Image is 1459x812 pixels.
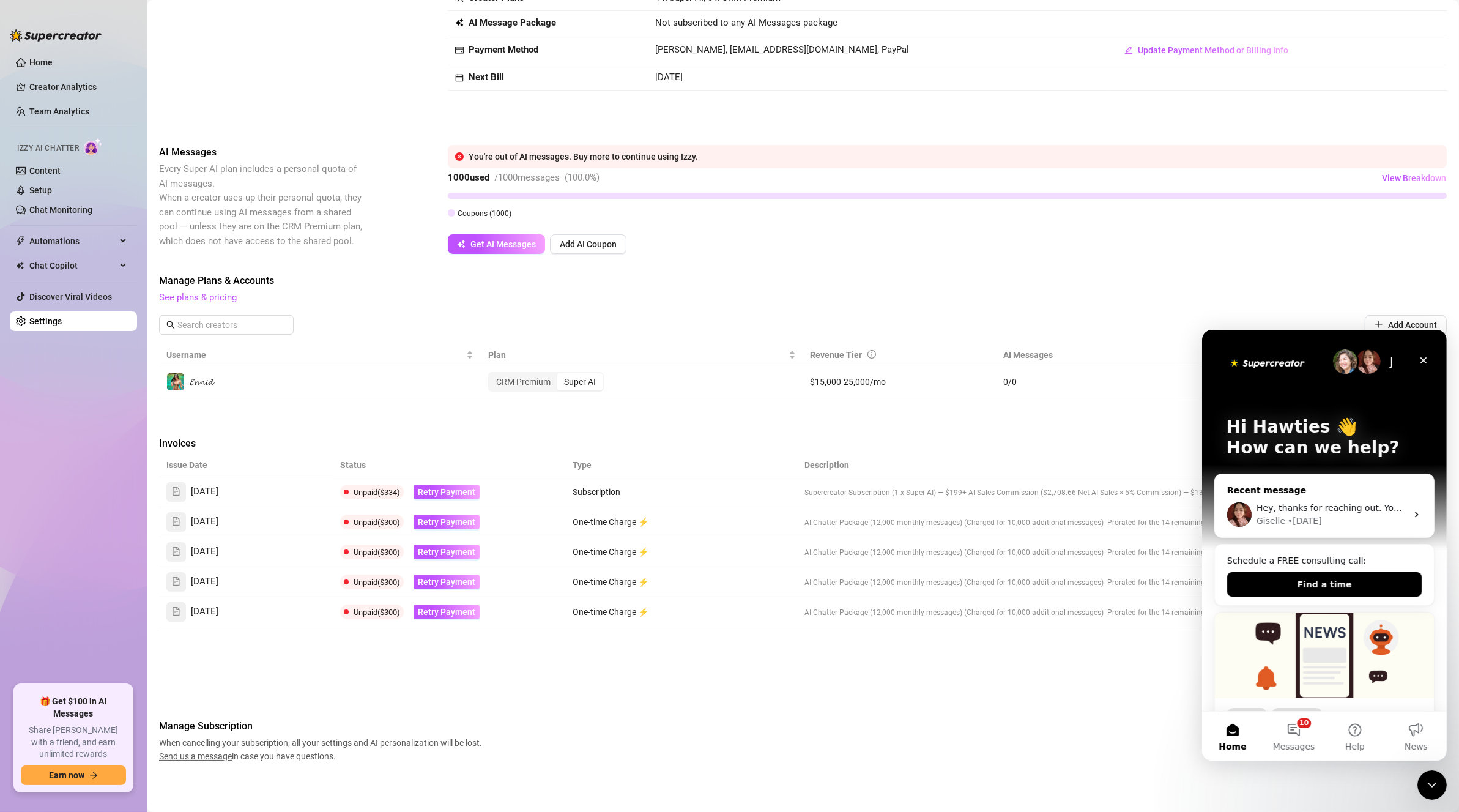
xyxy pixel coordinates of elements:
[49,770,84,780] span: Earn now
[172,577,180,586] span: file-text
[191,575,218,589] span: [DATE]
[10,29,102,42] img: logo-BBDzfeDw.svg
[177,318,277,332] input: Search creators
[202,412,226,421] span: News
[488,372,604,392] div: segmented control
[455,152,464,161] span: close-circle
[488,348,785,362] span: Plan
[1417,770,1447,800] iframe: Intercom live chat
[122,382,184,431] button: Help
[54,185,83,198] div: Giselle
[804,488,962,497] span: Supercreator Subscription (1 x Super AI) — $199
[29,292,112,302] a: Discover Viral Videos
[804,548,1104,557] span: AI Chatter Package (12,000 monthly messages) (Charged for 10,000 additional messages)
[804,518,1104,527] span: AI Chatter Package (12,000 monthly messages) (Charged for 10,000 additional messages)
[655,16,837,31] span: Not subscribed to any AI Messages package
[418,517,475,527] span: Retry Payment
[172,607,180,616] span: file-text
[61,382,122,431] button: Messages
[89,771,98,780] span: arrow-right
[867,350,876,359] span: info-circle
[494,172,560,183] span: / 1000 messages
[159,751,232,761] span: Send us a message
[159,736,486,763] span: When cancelling your subscription, all your settings and AI personalization will be lost. in case...
[414,605,480,619] button: Retry Payment
[29,316,62,326] a: Settings
[962,488,1218,497] span: + AI Sales Commission ($2,708.66 Net AI Sales × 5% Commission) — $135.43
[354,518,400,527] span: Unpaid ($300)
[1382,173,1446,183] span: View Breakdown
[29,77,127,97] a: Creator Analytics
[29,231,116,251] span: Automations
[1003,375,1246,389] span: 0 / 0
[1104,577,1338,587] span: - Prorated for the 14 remaining days in the billing cycle ([DATE] - [DATE])
[414,545,480,559] button: Retry Payment
[414,515,480,529] button: Retry Payment
[469,150,1439,163] div: You're out of AI messages. Buy more to continue using Izzy.
[996,343,1253,367] th: AI Messages
[1202,330,1447,761] iframe: Intercom live chat
[172,517,180,526] span: file-text
[13,283,232,368] img: 🚀 New Release: Like & Comment Bumps
[1124,46,1133,54] span: edit
[86,185,120,198] div: • [DATE]
[1381,168,1447,188] button: View Breakdown
[458,209,511,218] span: Coupons ( 1000 )
[166,348,464,362] span: Username
[469,72,504,83] strong: Next Bill
[29,166,61,176] a: Content
[159,719,486,734] span: Manage Subscription
[159,436,365,451] span: Invoices
[143,412,163,421] span: Help
[17,412,44,421] span: Home
[470,239,536,249] span: Get AI Messages
[418,547,475,557] span: Retry Payment
[455,73,464,82] span: calendar
[159,163,362,247] span: Every Super AI plan includes a personal quota of AI messages. When a creator uses up their person...
[414,485,480,499] button: Retry Payment
[1365,315,1447,335] button: Add Account
[354,608,400,617] span: Unpaid ($300)
[1104,517,1338,527] span: - Prorated for the 14 remaining days in the billing cycle ([DATE] - [DATE])
[12,282,232,450] div: 🚀 New Release: Like & Comment BumpsFeature+ 2 labels
[159,343,481,367] th: Username
[1138,45,1288,55] span: Update Payment Method or Billing Info
[1104,547,1338,557] span: - Prorated for the 14 remaining days in the billing cycle ([DATE] - [DATE])
[565,172,600,183] span: ( 100.0 %)
[191,515,218,529] span: [DATE]
[1375,320,1383,329] span: plus
[29,256,116,275] span: Chat Copilot
[191,545,218,559] span: [DATE]
[804,578,1104,587] span: AI Chatter Package (12,000 monthly messages) (Charged for 10,000 additional messages)
[70,378,121,392] div: + 2 labels
[448,234,545,254] button: Get AI Messages
[21,696,126,720] span: 🎁 Get $100 in AI Messages
[17,143,79,154] span: Izzy AI Chatter
[29,205,92,215] a: Chat Monitoring
[1104,607,1338,617] span: - Prorated for the 14 remaining days in the billing cycle ([DATE] - [DATE])
[29,106,89,116] a: Team Analytics
[655,72,683,83] span: [DATE]
[455,46,464,54] span: credit-card
[354,578,400,587] span: Unpaid ($300)
[159,292,237,303] a: See plans & pricing
[16,261,24,270] img: Chat Copilot
[573,517,648,527] span: One-time Charge ⚡
[166,321,175,329] span: search
[190,377,213,387] span: 𝓔𝓷𝓷𝓲𝓭
[21,765,126,785] button: Earn nowarrow-right
[354,488,400,497] span: Unpaid ($334)
[414,575,480,589] button: Retry Payment
[29,185,52,195] a: Setup
[210,20,232,42] div: Close
[71,412,113,421] span: Messages
[25,242,220,267] button: Find a time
